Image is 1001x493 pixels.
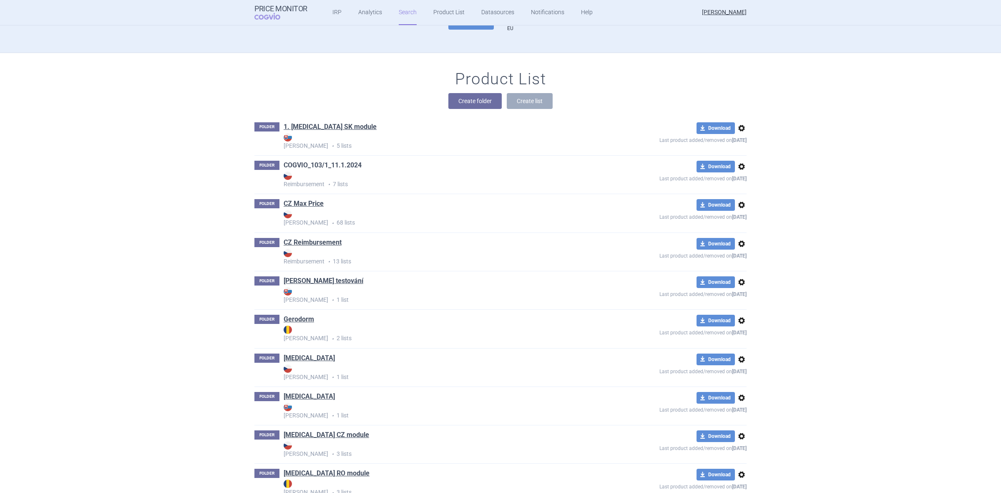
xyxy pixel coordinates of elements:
[328,335,337,343] i: •
[732,214,747,220] strong: [DATE]
[284,161,362,172] h1: COGVIO_103/1_11.1.2024
[254,469,279,478] p: FOLDER
[732,484,747,490] strong: [DATE]
[732,407,747,413] strong: [DATE]
[284,122,377,131] a: 1. [MEDICAL_DATA] SK module
[284,441,292,450] img: CZ
[284,210,292,218] img: CZ
[599,404,747,414] p: Last product added/removed on
[254,122,279,131] p: FOLDER
[254,5,307,20] a: Price MonitorCOGVIO
[284,133,599,149] strong: [PERSON_NAME]
[284,287,599,304] p: 1 list
[732,330,747,336] strong: [DATE]
[732,445,747,451] strong: [DATE]
[599,288,747,298] p: Last product added/removed on
[254,354,279,363] p: FOLDER
[284,210,599,227] p: 68 lists
[697,276,735,288] button: Download
[697,238,735,250] button: Download
[697,354,735,365] button: Download
[697,199,735,211] button: Download
[284,430,369,441] h1: Humira CZ module
[284,287,292,296] img: SK
[284,354,335,363] a: [MEDICAL_DATA]
[254,315,279,324] p: FOLDER
[284,315,314,326] h1: Gerodorm
[284,364,599,380] strong: [PERSON_NAME]
[732,176,747,182] strong: [DATE]
[284,172,599,187] strong: Reimbursement
[732,291,747,297] strong: [DATE]
[599,134,747,144] p: Last product added/removed on
[284,430,369,440] a: [MEDICAL_DATA] CZ module
[284,480,292,488] img: RO
[284,326,292,334] img: RO
[599,480,747,491] p: Last product added/removed on
[284,469,370,480] h1: Humira RO module
[697,430,735,442] button: Download
[284,199,324,210] h1: CZ Max Price
[284,441,599,457] strong: [PERSON_NAME]
[697,392,735,404] button: Download
[599,250,747,260] p: Last product added/removed on
[284,161,362,170] a: COGVIO_103/1_11.1.2024
[448,93,502,109] button: Create folder
[284,403,292,411] img: SK
[455,70,546,89] h1: Product List
[599,211,747,221] p: Last product added/removed on
[599,172,747,183] p: Last product added/removed on
[284,122,377,133] h1: 1. Humira SK module
[254,13,292,20] span: COGVIO
[284,172,292,180] img: CZ
[324,180,333,189] i: •
[284,326,599,341] strong: [PERSON_NAME]
[284,364,599,382] p: 1 list
[328,373,337,382] i: •
[254,392,279,401] p: FOLDER
[284,249,599,266] p: 13 lists
[284,469,370,478] a: [MEDICAL_DATA] RO module
[284,276,363,287] h1: Eli testování
[697,161,735,172] button: Download
[284,392,335,403] h1: Humira
[507,93,553,109] button: Create list
[732,253,747,259] strong: [DATE]
[284,403,599,419] strong: [PERSON_NAME]
[284,133,292,142] img: SK
[284,364,292,373] img: CZ
[254,5,307,13] strong: Price Monitor
[599,442,747,453] p: Last product added/removed on
[284,287,599,303] strong: [PERSON_NAME]
[284,403,599,420] p: 1 list
[284,249,599,265] strong: Reimbursement
[254,161,279,170] p: FOLDER
[284,238,342,247] a: CZ Reimbursement
[328,142,337,150] i: •
[697,315,735,326] button: Download
[599,365,747,376] p: Last product added/removed on
[284,210,599,226] strong: [PERSON_NAME]
[284,133,599,150] p: 5 lists
[599,326,747,337] p: Last product added/removed on
[697,122,735,134] button: Download
[284,392,335,401] a: [MEDICAL_DATA]
[254,430,279,440] p: FOLDER
[254,276,279,286] p: FOLDER
[328,219,337,228] i: •
[507,19,553,32] div: datasources EU
[284,354,335,364] h1: Humira
[284,172,599,189] p: 7 lists
[284,315,314,324] a: Gerodorm
[732,369,747,374] strong: [DATE]
[328,296,337,304] i: •
[324,258,333,266] i: •
[284,326,599,343] p: 2 lists
[284,441,599,458] p: 3 lists
[284,238,342,249] h1: CZ Reimbursement
[284,249,292,257] img: CZ
[732,137,747,143] strong: [DATE]
[697,469,735,480] button: Download
[254,199,279,208] p: FOLDER
[284,276,363,286] a: [PERSON_NAME] testování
